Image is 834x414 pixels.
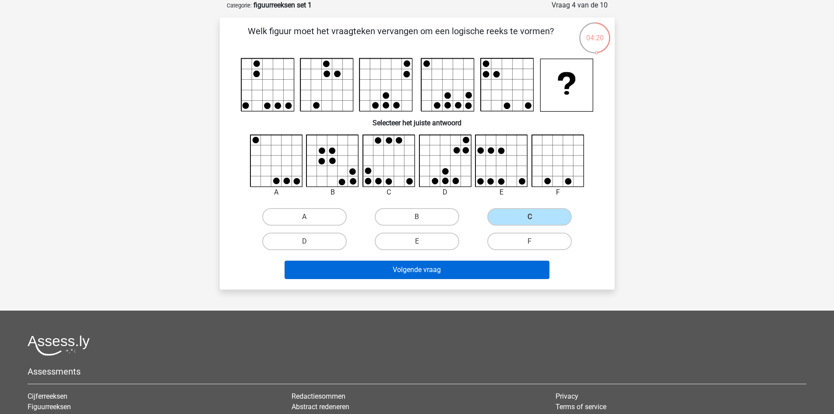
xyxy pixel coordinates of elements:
[292,392,345,400] a: Redactiesommen
[253,1,312,9] strong: figuurreeksen set 1
[412,187,479,198] div: D
[234,112,601,127] h6: Selecteer het juiste antwoord
[356,187,422,198] div: C
[468,187,535,198] div: E
[28,366,806,377] h5: Assessments
[28,335,90,356] img: Assessly logo
[487,208,572,226] label: C
[375,233,459,250] label: E
[243,187,310,198] div: A
[525,187,591,198] div: F
[227,2,252,9] small: Categorie:
[299,187,366,198] div: B
[487,233,572,250] label: F
[578,21,611,43] div: 04:20
[292,403,349,411] a: Abstract redeneren
[28,392,67,400] a: Cijferreeksen
[556,403,606,411] a: Terms of service
[28,403,71,411] a: Figuurreeksen
[285,261,549,279] button: Volgende vraag
[556,392,578,400] a: Privacy
[375,208,459,226] label: B
[234,25,568,51] p: Welk figuur moet het vraagteken vervangen om een logische reeks te vormen?
[262,233,347,250] label: D
[262,208,347,226] label: A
